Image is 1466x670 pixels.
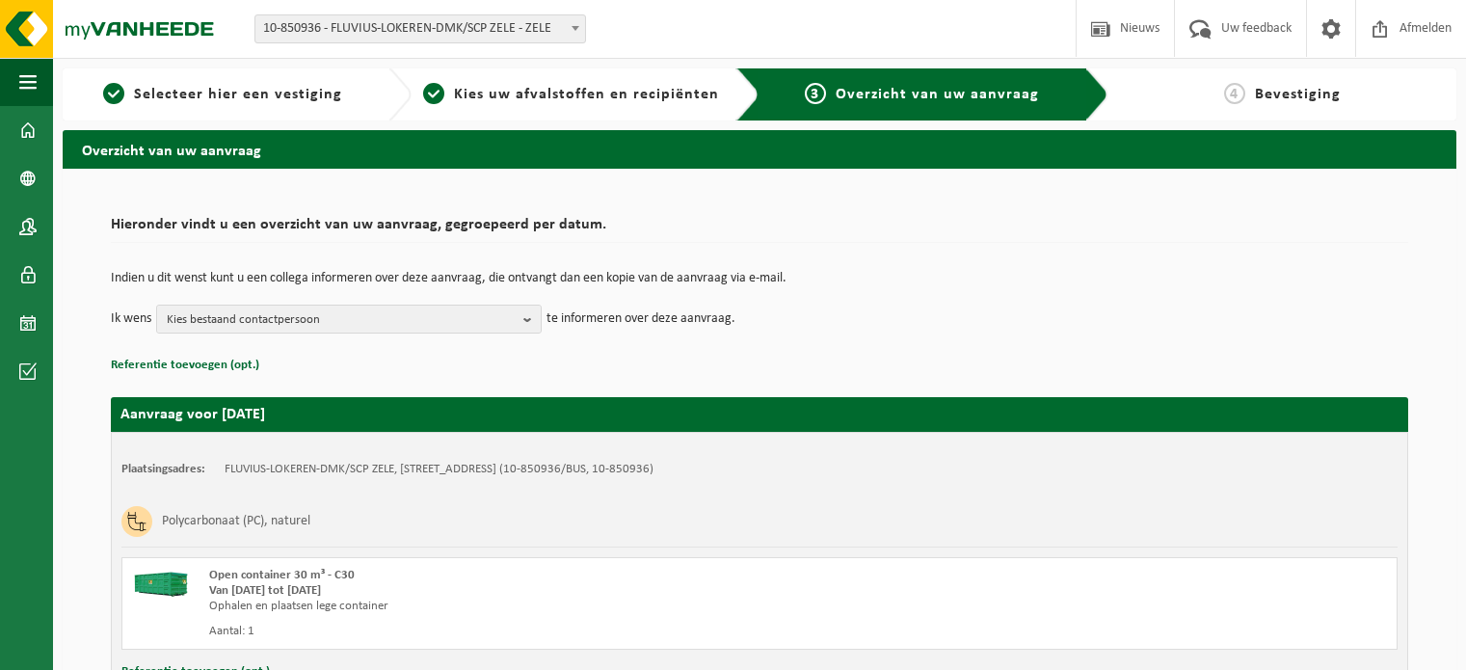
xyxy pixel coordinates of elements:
span: Open container 30 m³ - C30 [209,569,355,581]
h2: Hieronder vindt u een overzicht van uw aanvraag, gegroepeerd per datum. [111,217,1408,243]
a: 1Selecteer hier een vestiging [72,83,373,106]
span: 10-850936 - FLUVIUS-LOKEREN-DMK/SCP ZELE - ZELE [255,15,585,42]
strong: Aanvraag voor [DATE] [120,407,265,422]
p: te informeren over deze aanvraag. [546,305,735,334]
img: HK-XC-30-GN-00.png [132,568,190,597]
button: Kies bestaand contactpersoon [156,305,542,334]
span: 10-850936 - FLUVIUS-LOKEREN-DMK/SCP ZELE - ZELE [254,14,586,43]
p: Indien u dit wenst kunt u een collega informeren over deze aanvraag, die ontvangt dan een kopie v... [111,272,1408,285]
span: Kies uw afvalstoffen en recipiënten [454,87,719,102]
span: Selecteer hier een vestiging [134,87,342,102]
span: 1 [103,83,124,104]
h2: Overzicht van uw aanvraag [63,130,1456,168]
span: Kies bestaand contactpersoon [167,306,516,335]
button: Referentie toevoegen (opt.) [111,353,259,378]
span: Bevestiging [1255,87,1341,102]
a: 2Kies uw afvalstoffen en recipiënten [421,83,722,106]
span: 3 [805,83,826,104]
span: Overzicht van uw aanvraag [836,87,1039,102]
p: Ik wens [111,305,151,334]
h3: Polycarbonaat (PC), naturel [162,506,310,537]
div: Aantal: 1 [209,624,837,639]
strong: Plaatsingsadres: [121,463,205,475]
td: FLUVIUS-LOKEREN-DMK/SCP ZELE, [STREET_ADDRESS] (10-850936/BUS, 10-850936) [225,462,653,477]
div: Ophalen en plaatsen lege container [209,599,837,614]
span: 2 [423,83,444,104]
span: 4 [1224,83,1245,104]
strong: Van [DATE] tot [DATE] [209,584,321,597]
